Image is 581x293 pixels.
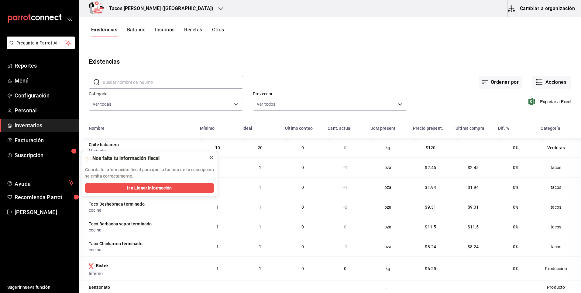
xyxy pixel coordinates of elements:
[89,263,94,269] svg: Insumo producido
[425,165,436,170] span: $2.45
[426,145,436,150] span: $120
[89,207,193,213] div: cocina
[513,165,518,170] span: 0%
[513,266,518,271] span: 0%
[343,185,347,190] span: -1
[541,126,560,131] div: Categoría
[301,224,304,229] span: 0
[212,27,224,37] button: Otros
[468,165,479,170] span: $2.45
[215,145,220,150] span: 10
[7,37,75,49] button: Pregunta a Parrot AI
[96,263,108,269] div: Bistek
[216,266,219,271] span: 1
[513,185,518,190] span: 0%
[537,256,581,280] td: Produccion
[184,27,202,37] button: Recetas
[242,126,253,131] div: Ideal
[253,92,407,96] label: Proveedor
[468,224,479,229] span: $11.5
[216,244,219,249] span: 1
[343,165,347,170] span: -1
[257,101,275,107] span: Ver todos
[89,221,152,227] div: Taco Barbacoa vapor terminado
[15,151,74,159] span: Suscripción
[343,205,347,210] span: -2
[89,270,193,277] div: Interno
[301,244,304,249] span: 0
[367,217,409,237] td: pza
[367,256,409,280] td: kg
[344,288,346,293] span: 0
[104,5,213,12] h3: Tacos [PERSON_NAME] ([GEOGRAPHIC_DATA])
[216,288,219,293] span: 1
[328,126,352,131] div: Cant. actual
[537,197,581,217] td: tacos
[513,288,518,293] span: 0%
[513,244,518,249] span: 0%
[89,241,143,247] div: Taco Chicharron terminado
[7,284,74,291] span: Sugerir nueva función
[15,106,74,115] span: Personal
[301,266,304,271] span: 0
[498,126,509,131] div: Dif. %
[200,126,215,131] div: Mínimo
[532,76,571,89] button: Acciones
[537,177,581,197] td: tacos
[344,145,346,150] span: 0
[301,145,304,150] span: 0
[89,57,120,66] div: Existencias
[343,244,347,249] span: -1
[259,244,261,249] span: 1
[301,165,304,170] span: 0
[15,76,74,85] span: Menú
[425,205,436,210] span: $9.31
[367,138,409,157] td: kg
[344,266,346,271] span: 0
[85,167,214,179] p: Guarda tu información fiscal para que la factura de tu suscripción se emita correctamente.
[216,205,219,210] span: 1
[301,205,304,210] span: 0
[259,266,261,271] span: 1
[15,193,74,201] span: Recomienda Parrot
[301,185,304,190] span: 0
[85,155,204,162] div: 🫥 Nos falta tu información fiscal
[155,27,174,37] button: Insumos
[367,157,409,177] td: pza
[15,136,74,144] span: Facturación
[468,244,479,249] span: $8.24
[127,185,172,191] span: Ir a Llenar Información
[344,224,346,229] span: 0
[15,91,74,100] span: Configuración
[67,16,72,21] button: open_drawer_menu
[16,40,65,46] span: Pregunta a Parrot AI
[89,92,243,96] label: Categoría
[370,126,397,131] div: UdM present.
[537,157,581,177] td: tacos
[85,183,214,193] button: Ir a Llenar Información
[413,126,443,131] div: Precio present.
[89,247,193,253] div: cocina
[216,224,219,229] span: 1
[15,179,66,186] span: Ayuda
[258,145,263,150] span: 20
[456,126,484,131] div: Última compra
[367,237,409,256] td: pza
[89,284,110,290] div: Benzonato
[259,165,261,170] span: 1
[103,76,243,88] input: Buscar nombre de insumo
[91,27,224,37] div: navigation tabs
[479,76,522,89] button: Ordenar por
[426,288,436,293] span: $190
[425,244,436,249] span: $8.24
[91,27,117,37] button: Existencias
[89,126,105,131] div: Nombre
[259,185,261,190] span: 1
[425,185,436,190] span: $1.94
[425,266,436,271] span: $6.25
[513,224,518,229] span: 0%
[93,101,111,107] span: Ver todas
[127,27,145,37] button: Balance
[89,148,193,154] div: Mercado
[259,224,261,229] span: 1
